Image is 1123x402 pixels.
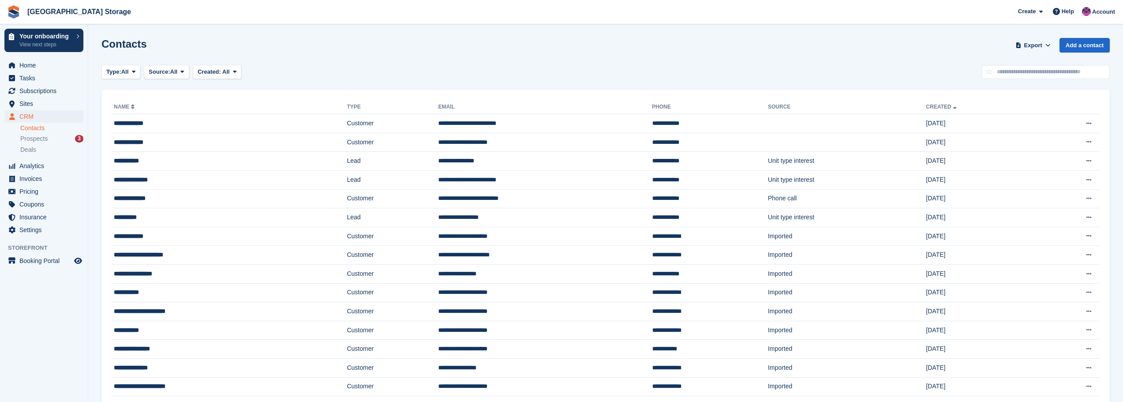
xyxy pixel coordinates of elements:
img: Jantz Morgan [1082,7,1091,16]
a: menu [4,98,83,110]
span: Subscriptions [19,85,72,97]
td: Unit type interest [768,170,926,189]
span: Type: [106,68,121,76]
td: Customer [347,302,438,321]
td: Customer [347,189,438,208]
td: [DATE] [926,302,1036,321]
td: Customer [347,227,438,246]
td: Unit type interest [768,152,926,171]
span: Account [1092,8,1115,16]
td: [DATE] [926,321,1036,340]
th: Type [347,100,438,114]
span: Analytics [19,160,72,172]
td: Imported [768,321,926,340]
span: Export [1024,41,1042,50]
button: Source: All [144,65,189,79]
td: [DATE] [926,377,1036,396]
a: menu [4,255,83,267]
td: [DATE] [926,340,1036,359]
td: Customer [347,377,438,396]
a: Contacts [20,124,83,132]
td: Customer [347,133,438,152]
td: Imported [768,283,926,302]
td: [DATE] [926,170,1036,189]
a: menu [4,59,83,71]
td: Imported [768,246,926,265]
a: Add a contact [1059,38,1110,53]
a: menu [4,198,83,210]
p: View next steps [19,41,72,49]
td: [DATE] [926,227,1036,246]
td: [DATE] [926,114,1036,133]
td: Customer [347,358,438,377]
td: [DATE] [926,283,1036,302]
span: Help [1062,7,1074,16]
span: Tasks [19,72,72,84]
td: Customer [347,246,438,265]
a: menu [4,85,83,97]
span: Settings [19,224,72,236]
td: Lead [347,208,438,227]
a: menu [4,211,83,223]
a: [GEOGRAPHIC_DATA] Storage [24,4,135,19]
td: Lead [347,170,438,189]
button: Export [1014,38,1052,53]
button: Type: All [101,65,140,79]
img: stora-icon-8386f47178a22dfd0bd8f6a31ec36ba5ce8667c1dd55bd0f319d3a0aa187defe.svg [7,5,20,19]
td: [DATE] [926,152,1036,171]
a: Your onboarding View next steps [4,29,83,52]
span: Booking Portal [19,255,72,267]
a: Prospects 3 [20,134,83,143]
th: Phone [652,100,768,114]
span: Storefront [8,244,88,252]
span: Pricing [19,185,72,198]
h1: Contacts [101,38,147,50]
td: Imported [768,358,926,377]
td: Imported [768,302,926,321]
th: Source [768,100,926,114]
span: Sites [19,98,72,110]
p: Your onboarding [19,33,72,39]
td: [DATE] [926,133,1036,152]
td: Unit type interest [768,208,926,227]
button: Created: All [193,65,241,79]
span: Create [1018,7,1036,16]
td: Customer [347,283,438,302]
td: [DATE] [926,358,1036,377]
td: [DATE] [926,264,1036,283]
td: Customer [347,264,438,283]
div: 3 [75,135,83,143]
span: Coupons [19,198,72,210]
a: Name [114,104,136,110]
span: Insurance [19,211,72,223]
a: menu [4,185,83,198]
td: Phone call [768,189,926,208]
a: menu [4,160,83,172]
span: Source: [149,68,170,76]
th: Email [438,100,652,114]
span: All [170,68,178,76]
td: [DATE] [926,246,1036,265]
span: Invoices [19,173,72,185]
td: Imported [768,340,926,359]
a: Deals [20,145,83,154]
td: Customer [347,114,438,133]
td: [DATE] [926,189,1036,208]
span: All [222,68,230,75]
td: Lead [347,152,438,171]
span: Prospects [20,135,48,143]
a: menu [4,173,83,185]
span: All [121,68,129,76]
span: Deals [20,146,36,154]
td: Customer [347,340,438,359]
span: Created: [198,68,221,75]
a: Created [926,104,958,110]
span: CRM [19,110,72,123]
td: Customer [347,321,438,340]
a: menu [4,224,83,236]
td: Imported [768,377,926,396]
td: Imported [768,264,926,283]
td: [DATE] [926,208,1036,227]
span: Home [19,59,72,71]
a: menu [4,110,83,123]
